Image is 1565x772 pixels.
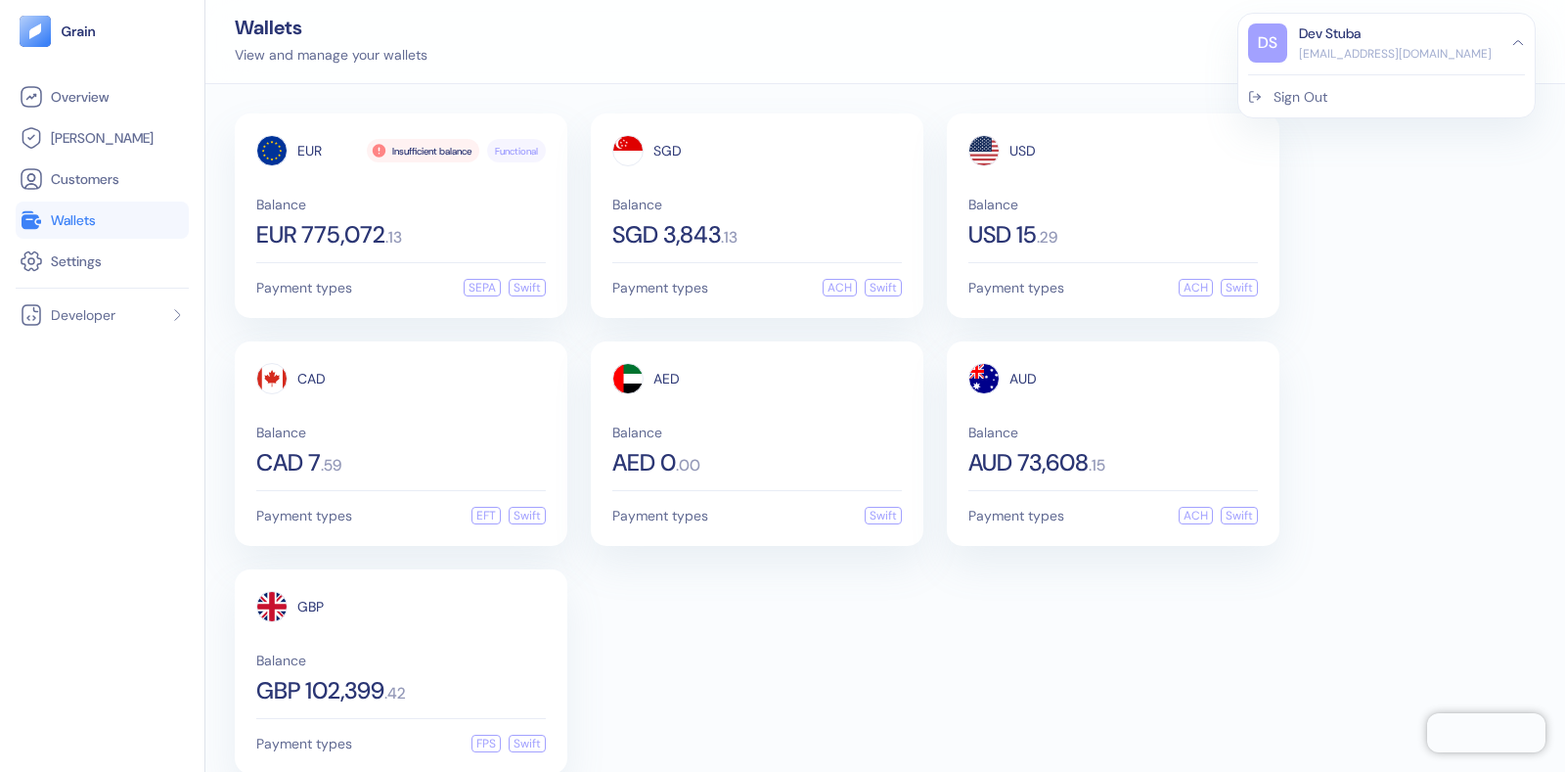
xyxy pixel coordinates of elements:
[1427,713,1545,752] iframe: Chatra live chat
[1009,144,1036,158] span: USD
[968,281,1064,295] span: Payment types
[721,230,738,246] span: . 13
[235,18,427,37] div: Wallets
[1009,372,1037,386] span: AUD
[676,458,700,474] span: . 00
[20,16,51,47] img: logo-tablet-V2.svg
[1089,458,1105,474] span: . 15
[1179,279,1213,296] div: ACH
[1037,230,1057,246] span: . 29
[297,600,324,613] span: GBP
[1248,23,1287,63] div: DS
[612,198,902,211] span: Balance
[20,250,185,273] a: Settings
[612,451,676,475] span: AED 0
[1299,23,1361,44] div: Dev Stuba
[20,208,185,232] a: Wallets
[471,735,501,752] div: FPS
[256,679,384,703] span: GBP 102,399
[865,279,902,296] div: Swift
[256,198,546,211] span: Balance
[464,279,501,296] div: SEPA
[321,458,341,474] span: . 59
[612,509,708,522] span: Payment types
[367,139,479,162] div: Insufficient balance
[968,198,1258,211] span: Balance
[1299,45,1492,63] div: [EMAIL_ADDRESS][DOMAIN_NAME]
[51,305,115,325] span: Developer
[256,426,546,439] span: Balance
[865,507,902,524] div: Swift
[653,144,682,158] span: SGD
[256,281,352,295] span: Payment types
[51,210,96,230] span: Wallets
[256,509,352,522] span: Payment types
[384,686,406,702] span: . 42
[51,128,154,148] span: [PERSON_NAME]
[235,45,427,66] div: View and manage your wallets
[509,279,546,296] div: Swift
[20,85,185,109] a: Overview
[653,372,680,386] span: AED
[51,87,109,107] span: Overview
[509,735,546,752] div: Swift
[612,281,708,295] span: Payment types
[256,223,385,247] span: EUR 775,072
[495,144,538,159] span: Functional
[1221,507,1258,524] div: Swift
[385,230,402,246] span: . 13
[256,451,321,475] span: CAD 7
[612,223,721,247] span: SGD 3,843
[823,279,857,296] div: ACH
[968,451,1089,475] span: AUD 73,608
[968,509,1064,522] span: Payment types
[51,251,102,271] span: Settings
[968,426,1258,439] span: Balance
[1221,279,1258,296] div: Swift
[1179,507,1213,524] div: ACH
[1274,87,1327,108] div: Sign Out
[297,372,326,386] span: CAD
[256,654,546,667] span: Balance
[509,507,546,524] div: Swift
[612,426,902,439] span: Balance
[20,126,185,150] a: [PERSON_NAME]
[297,144,322,158] span: EUR
[20,167,185,191] a: Customers
[471,507,501,524] div: EFT
[256,737,352,750] span: Payment types
[968,223,1037,247] span: USD 15
[61,24,97,38] img: logo
[51,169,119,189] span: Customers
